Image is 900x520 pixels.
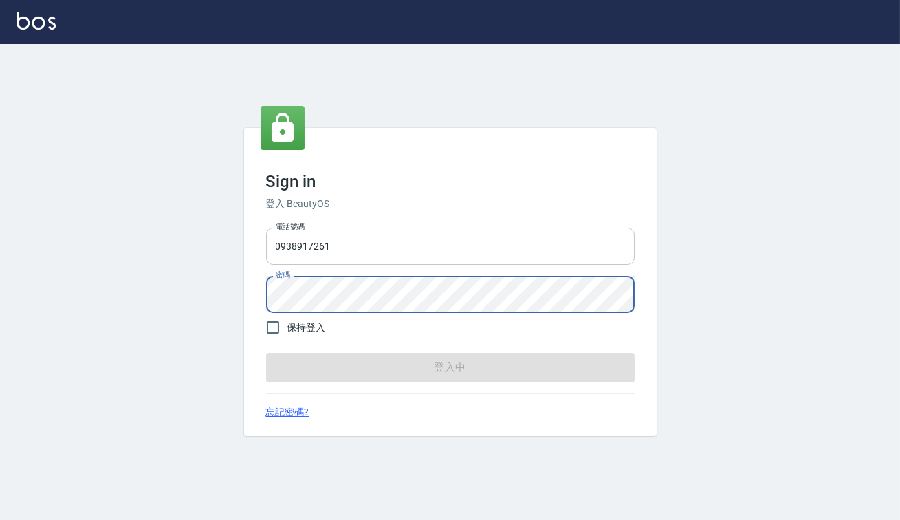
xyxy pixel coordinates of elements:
label: 密碼 [276,270,290,280]
a: 忘記密碼? [266,405,309,420]
h6: 登入 BeautyOS [266,197,635,211]
h3: Sign in [266,172,635,191]
img: Logo [17,12,56,30]
span: 保持登入 [287,321,326,335]
label: 電話號碼 [276,221,305,232]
